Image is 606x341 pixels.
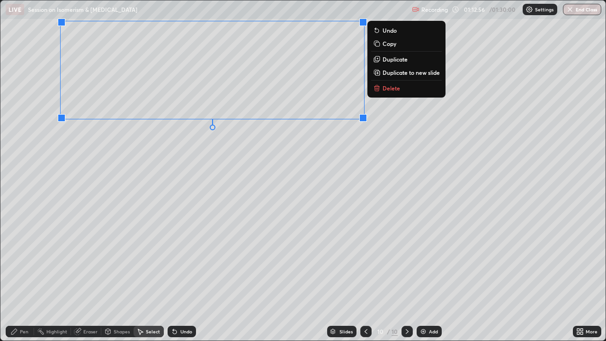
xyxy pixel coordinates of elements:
button: Delete [371,82,442,94]
div: Slides [339,329,353,334]
div: Undo [180,329,192,334]
div: 10 [392,327,398,336]
div: 10 [375,329,385,334]
div: More [586,329,597,334]
p: Undo [383,27,397,34]
div: Highlight [46,329,67,334]
img: end-class-cross [566,6,574,13]
img: add-slide-button [419,328,427,335]
div: Pen [20,329,28,334]
button: Duplicate [371,54,442,65]
p: Duplicate to new slide [383,69,440,76]
p: Settings [535,7,553,12]
div: Add [429,329,438,334]
div: Eraser [83,329,98,334]
p: Delete [383,84,400,92]
p: Duplicate [383,55,408,63]
p: Session on Isomerism & [MEDICAL_DATA] [28,6,137,13]
div: / [387,329,390,334]
button: End Class [563,4,601,15]
p: Recording [421,6,448,13]
button: Undo [371,25,442,36]
img: recording.375f2c34.svg [412,6,419,13]
button: Copy [371,38,442,49]
div: Select [146,329,160,334]
img: class-settings-icons [526,6,533,13]
p: LIVE [9,6,21,13]
div: Shapes [114,329,130,334]
p: Copy [383,40,396,47]
button: Duplicate to new slide [371,67,442,78]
